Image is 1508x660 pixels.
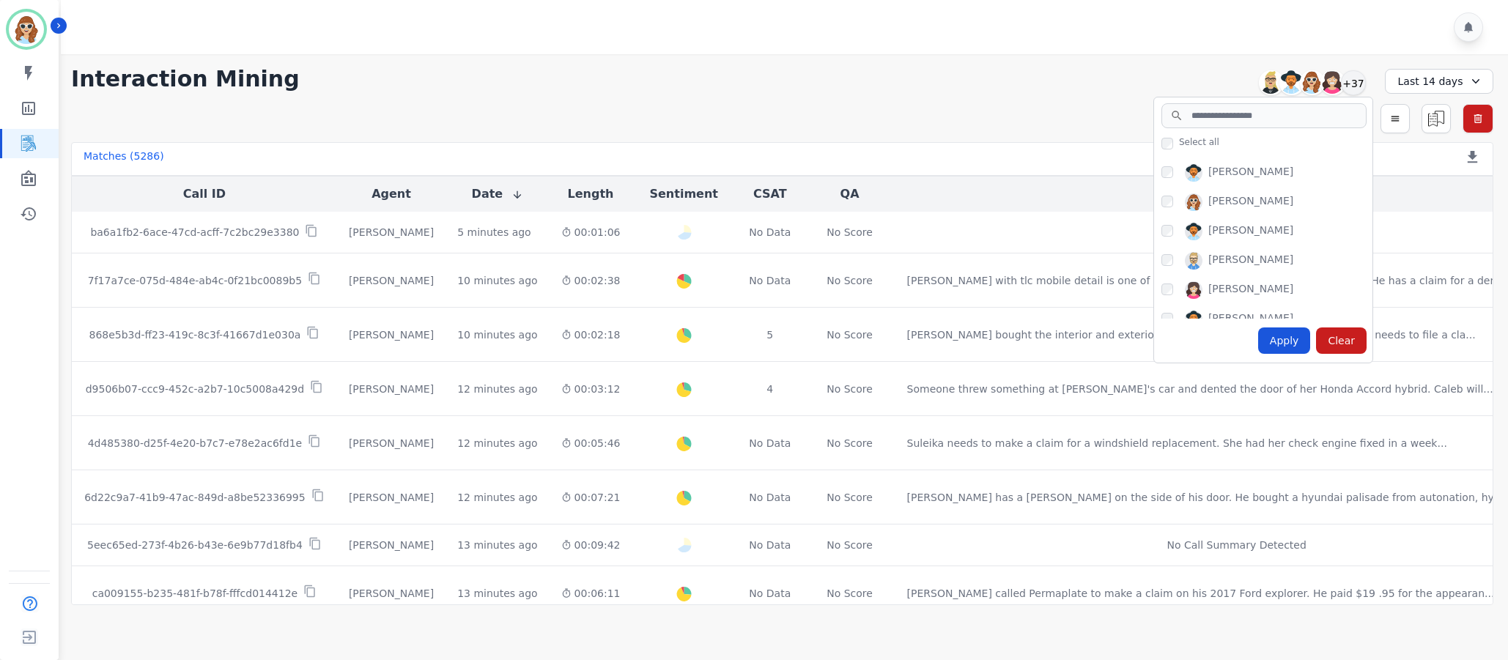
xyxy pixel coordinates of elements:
[89,327,300,342] p: 868e5b3d-ff23-419c-8c3f-41667d1e030a
[349,327,434,342] div: [PERSON_NAME]
[747,490,793,505] div: No Data
[747,273,793,288] div: No Data
[1208,252,1293,270] div: [PERSON_NAME]
[84,490,305,505] p: 6d22c9a7-41b9-47ac-849d-a8be52336995
[457,382,537,396] div: 12 minutes ago
[92,586,298,601] p: ca009155-b235-481f-b78f-fffcd014412e
[753,185,787,203] button: CSAT
[88,436,303,450] p: 4d485380-d25f-4e20-b7c7-e78e2ac6fd1e
[88,273,302,288] p: 7f17a7ce-075d-484e-ab4c-0f21bc0089b5
[1316,327,1367,354] div: Clear
[349,273,434,288] div: [PERSON_NAME]
[457,225,531,240] div: 5 minutes ago
[1258,327,1311,354] div: Apply
[9,12,44,47] img: Bordered avatar
[457,586,537,601] div: 13 minutes ago
[827,490,873,505] div: No Score
[349,225,434,240] div: [PERSON_NAME]
[561,225,621,240] div: 00:01:06
[84,149,164,169] div: Matches ( 5286 )
[827,538,873,552] div: No Score
[827,327,873,342] div: No Score
[747,327,793,342] div: 5
[561,382,621,396] div: 00:03:12
[1208,281,1293,299] div: [PERSON_NAME]
[1385,69,1493,94] div: Last 14 days
[349,436,434,450] div: [PERSON_NAME]
[827,586,873,601] div: No Score
[827,225,873,240] div: No Score
[747,586,793,601] div: No Data
[561,538,621,552] div: 00:09:42
[907,586,1495,601] div: [PERSON_NAME] called Permaplate to make a claim on his 2017 Ford explorer. He paid $19 .95 for th...
[90,225,299,240] p: ba6a1fb2-6ace-47cd-acff-7c2bc29e3380
[86,382,304,396] p: d9506b07-ccc9-452c-a2b7-10c5008a429d
[568,185,614,203] button: Length
[1341,70,1366,95] div: +37
[907,436,1447,450] div: Suleika needs to make a claim for a windshield replacement. She had her check engine fixed in a w...
[349,586,434,601] div: [PERSON_NAME]
[1208,223,1293,240] div: [PERSON_NAME]
[349,538,434,552] div: [PERSON_NAME]
[1208,193,1293,211] div: [PERSON_NAME]
[827,436,873,450] div: No Score
[349,382,434,396] div: [PERSON_NAME]
[71,66,300,92] h1: Interaction Mining
[561,273,621,288] div: 00:02:38
[457,273,537,288] div: 10 minutes ago
[1208,311,1293,328] div: [PERSON_NAME]
[457,490,537,505] div: 12 minutes ago
[827,382,873,396] div: No Score
[87,538,303,552] p: 5eec65ed-273f-4b26-b43e-6e9b77d18fb4
[472,185,524,203] button: Date
[907,382,1493,396] div: Someone threw something at [PERSON_NAME]'s car and dented the door of her Honda Accord hybrid. Ca...
[561,490,621,505] div: 00:07:21
[747,538,793,552] div: No Data
[747,436,793,450] div: No Data
[349,490,434,505] div: [PERSON_NAME]
[1179,136,1219,148] span: Select all
[561,436,621,450] div: 00:05:46
[649,185,717,203] button: Sentiment
[1208,164,1293,182] div: [PERSON_NAME]
[372,185,411,203] button: Agent
[747,382,793,396] div: 4
[561,327,621,342] div: 00:02:18
[457,538,537,552] div: 13 minutes ago
[907,327,1476,342] div: [PERSON_NAME] bought the interior and exterior of her car and needs it cleaned. She also needs to...
[840,185,860,203] button: QA
[827,273,873,288] div: No Score
[183,185,226,203] button: Call ID
[747,225,793,240] div: No Data
[457,327,537,342] div: 10 minutes ago
[561,586,621,601] div: 00:06:11
[457,436,537,450] div: 12 minutes ago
